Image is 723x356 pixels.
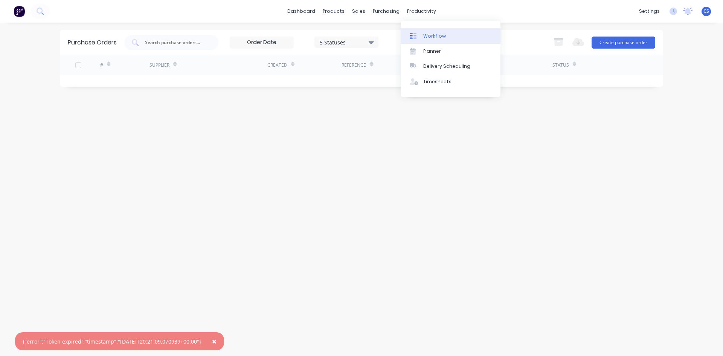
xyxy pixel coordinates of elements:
div: Planner [423,48,441,55]
a: Planner [401,44,500,59]
div: Supplier [149,62,169,69]
div: settings [635,6,664,17]
div: Delivery Scheduling [423,63,470,70]
div: Reference [342,62,366,69]
a: Workflow [401,28,500,43]
button: Create purchase order [592,37,655,49]
div: {"error":"Token expired","timestamp":"[DATE]T20:21:09.070939+00:00"} [23,338,201,345]
span: CS [703,8,709,15]
button: Close [204,332,224,350]
div: products [319,6,348,17]
div: productivity [403,6,440,17]
img: Factory [14,6,25,17]
div: Workflow [423,33,446,40]
a: dashboard [284,6,319,17]
div: # [100,62,103,69]
div: purchasing [369,6,403,17]
a: Delivery Scheduling [401,59,500,74]
div: 5 Statuses [320,38,374,46]
input: Search purchase orders... [144,39,207,46]
input: Order Date [230,37,293,48]
div: Status [552,62,569,69]
div: Created [267,62,287,69]
div: Purchase Orders [68,38,117,47]
div: sales [348,6,369,17]
a: Timesheets [401,74,500,89]
div: Timesheets [423,78,451,85]
span: × [212,336,217,347]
